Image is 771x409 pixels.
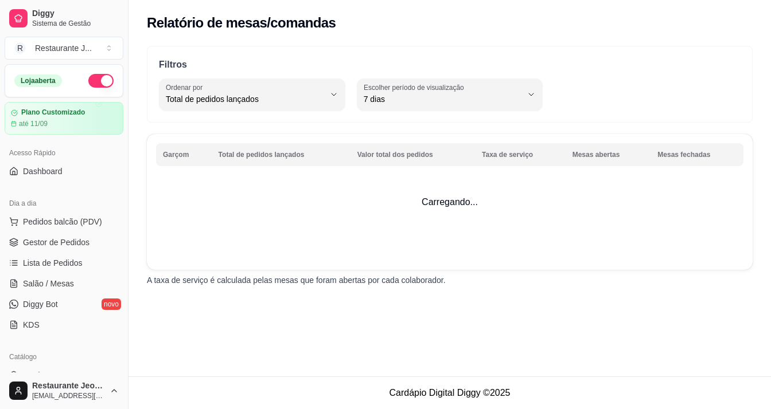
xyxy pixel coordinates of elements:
p: Filtros [159,58,741,72]
a: Plano Customizadoaté 11/09 [5,102,123,135]
span: Diggy [32,9,119,19]
footer: Cardápio Digital Diggy © 2025 [128,376,771,409]
a: DiggySistema de Gestão [5,5,123,32]
div: Acesso Rápido [5,144,123,162]
div: Loja aberta [14,74,62,87]
a: Gestor de Pedidos [5,233,123,251]
label: Escolher período de visualização [364,82,468,92]
a: Diggy Botnovo [5,295,123,313]
span: Sistema de Gestão [32,19,119,28]
span: Pedidos balcão (PDV) [23,216,102,227]
span: Gestor de Pedidos [23,237,89,248]
span: R [14,42,26,54]
span: Dashboard [23,166,63,177]
span: Lista de Pedidos [23,257,83,269]
a: Salão / Mesas [5,274,123,293]
span: Diggy Bot [23,298,58,310]
button: Select a team [5,37,123,60]
article: Plano Customizado [21,108,85,117]
span: [EMAIL_ADDRESS][DOMAIN_NAME] [32,391,105,400]
a: Dashboard [5,162,123,180]
span: 7 dias [364,93,523,105]
p: A taxa de serviço é calculada pelas mesas que foram abertas por cada colaborador. [147,274,753,286]
button: Escolher período de visualização7 dias [357,78,543,111]
a: Produtos [5,366,123,384]
article: até 11/09 [19,119,48,128]
div: Catálogo [5,348,123,366]
span: Produtos [23,369,55,381]
a: KDS [5,316,123,334]
span: Restaurante Jeová jireh [32,381,105,391]
button: Restaurante Jeová jireh[EMAIL_ADDRESS][DOMAIN_NAME] [5,377,123,404]
div: Dia a dia [5,194,123,213]
a: Lista de Pedidos [5,254,123,272]
button: Pedidos balcão (PDV) [5,213,123,231]
td: Carregando... [147,134,753,270]
button: Ordenar porTotal de pedidos lançados [159,78,345,111]
button: Alterar Status [88,74,114,88]
span: Salão / Mesas [23,278,74,289]
h2: Relatório de mesas/comandas [147,14,336,32]
div: Restaurante J ... [35,42,92,54]
span: KDS [23,319,40,331]
span: Total de pedidos lançados [166,93,325,105]
label: Ordenar por [166,82,207,92]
